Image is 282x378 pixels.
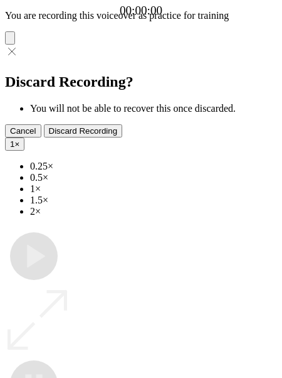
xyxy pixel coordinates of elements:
span: 1 [10,139,14,149]
li: 1.5× [30,195,277,206]
li: 0.25× [30,161,277,172]
a: 00:00:00 [120,4,162,18]
button: Discard Recording [44,124,123,138]
li: 0.5× [30,172,277,183]
li: 2× [30,206,277,217]
li: 1× [30,183,277,195]
li: You will not be able to recover this once discarded. [30,103,277,114]
button: 1× [5,138,24,151]
p: You are recording this voiceover as practice for training [5,10,277,21]
h2: Discard Recording? [5,73,277,90]
button: Cancel [5,124,41,138]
